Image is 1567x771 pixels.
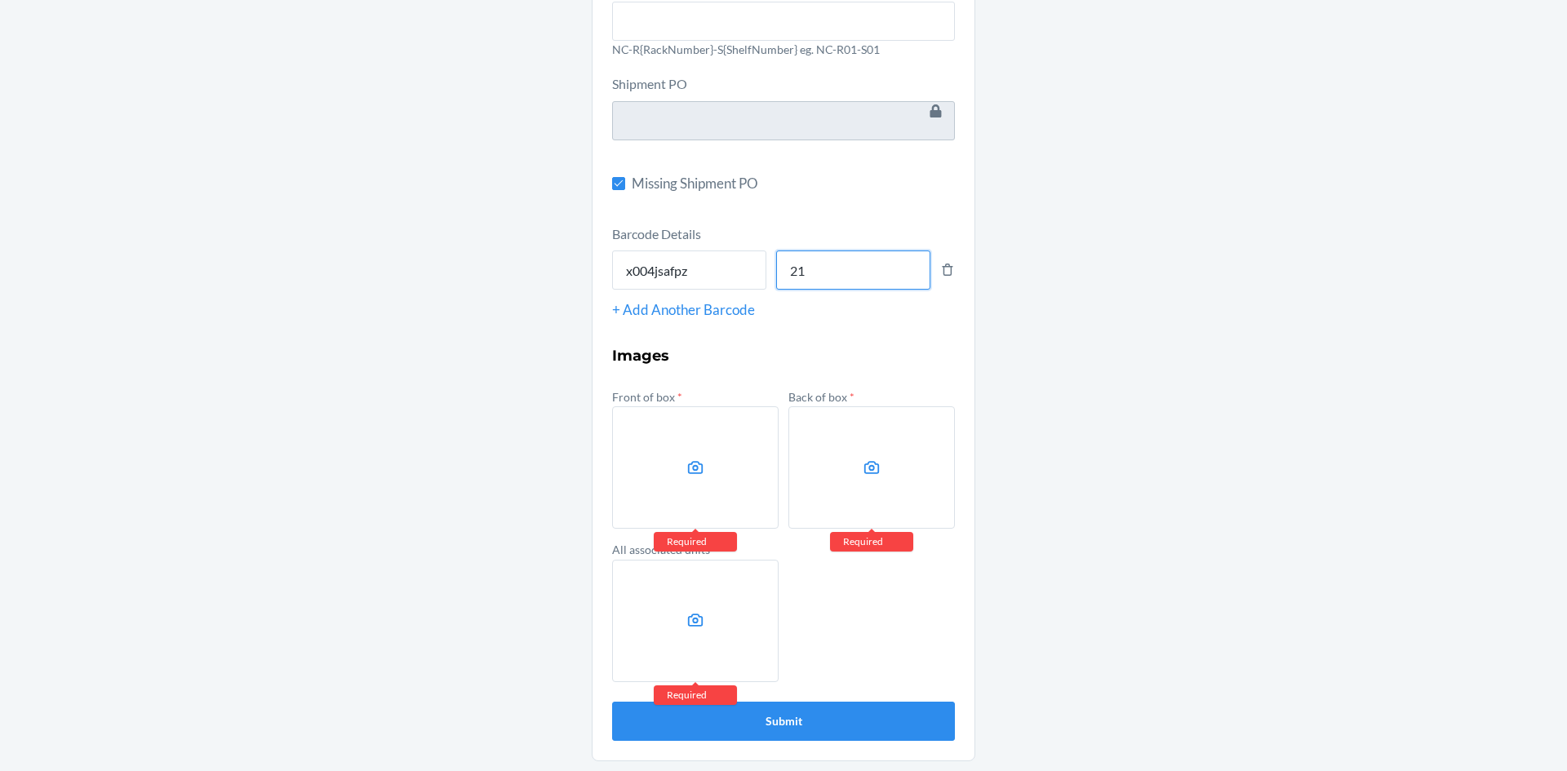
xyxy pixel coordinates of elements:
[612,390,682,404] label: Front of box
[612,41,955,58] p: NC-R{RackNumber}-S{ShelfNumber} eg. NC-R01-S01
[612,299,955,321] div: + Add Another Barcode
[612,543,717,556] label: All associated units
[612,76,687,91] label: Shipment PO
[612,345,955,366] h3: Images
[788,390,855,404] label: Back of box
[612,226,701,241] label: Barcode Details
[612,177,625,190] input: Missing Shipment PO
[612,250,766,290] input: Barcode
[654,532,737,552] div: Required
[776,250,930,290] input: Quantity
[632,173,955,194] span: Missing Shipment PO
[830,532,913,552] div: Required
[654,685,737,705] div: Required
[612,702,955,741] button: Submit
